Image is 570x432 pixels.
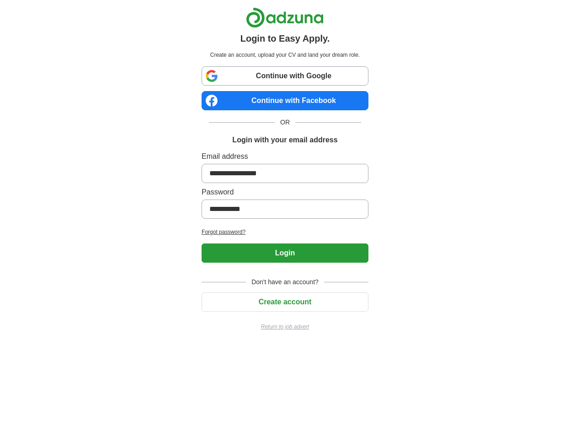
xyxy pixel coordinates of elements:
label: Email address [202,151,368,162]
p: Create an account, upload your CV and land your dream role. [203,51,367,59]
a: Continue with Facebook [202,91,368,110]
label: Password [202,187,368,198]
a: Continue with Google [202,66,368,86]
a: Forgot password? [202,228,368,236]
a: Create account [202,298,368,306]
button: Login [202,243,368,263]
button: Create account [202,292,368,312]
a: Return to job advert [202,323,368,331]
h1: Login with your email address [232,135,337,146]
img: Adzuna logo [246,7,324,28]
span: Don't have an account? [246,277,324,287]
h1: Login to Easy Apply. [240,32,330,45]
span: OR [275,118,295,127]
